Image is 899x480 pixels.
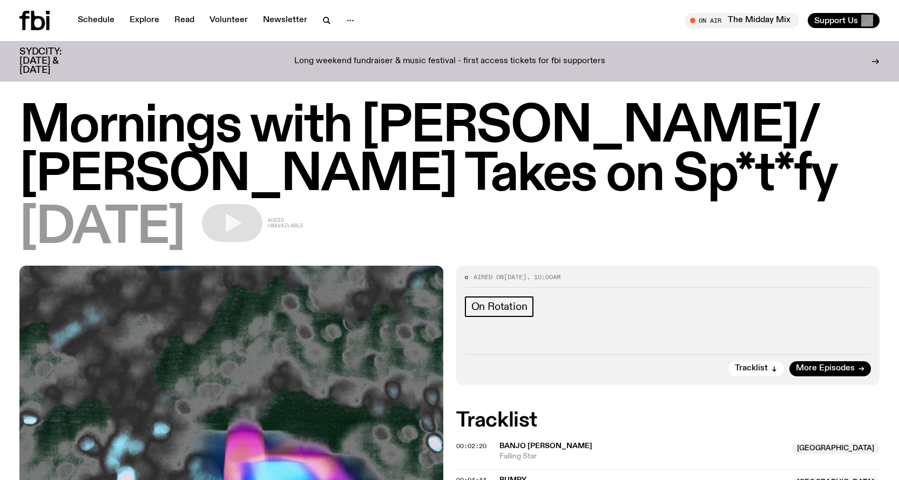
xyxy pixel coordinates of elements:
[168,13,201,28] a: Read
[789,361,871,376] a: More Episodes
[499,442,592,450] span: Banjo [PERSON_NAME]
[19,48,89,75] h3: SYDCITY: [DATE] & [DATE]
[456,443,486,449] button: 00:02:20
[471,301,528,313] span: On Rotation
[268,218,303,228] span: Audio unavailable
[526,273,560,281] span: , 10:00am
[728,361,784,376] button: Tracklist
[71,13,121,28] a: Schedule
[474,273,504,281] span: Aired on
[504,273,526,281] span: [DATE]
[456,411,880,430] h2: Tracklist
[123,13,166,28] a: Explore
[735,364,768,373] span: Tracklist
[685,13,799,28] button: On AirThe Midday Mix
[256,13,314,28] a: Newsletter
[19,204,185,253] span: [DATE]
[499,451,786,462] span: Falling Star
[814,16,858,25] span: Support Us
[456,442,486,450] span: 00:02:20
[808,13,880,28] button: Support Us
[796,364,855,373] span: More Episodes
[203,13,254,28] a: Volunteer
[465,296,534,317] a: On Rotation
[294,57,605,66] p: Long weekend fundraiser & music festival - first access tickets for fbi supporters
[19,103,880,200] h1: Mornings with [PERSON_NAME]/ [PERSON_NAME] Takes on Sp*t*fy
[792,443,880,454] span: [GEOGRAPHIC_DATA]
